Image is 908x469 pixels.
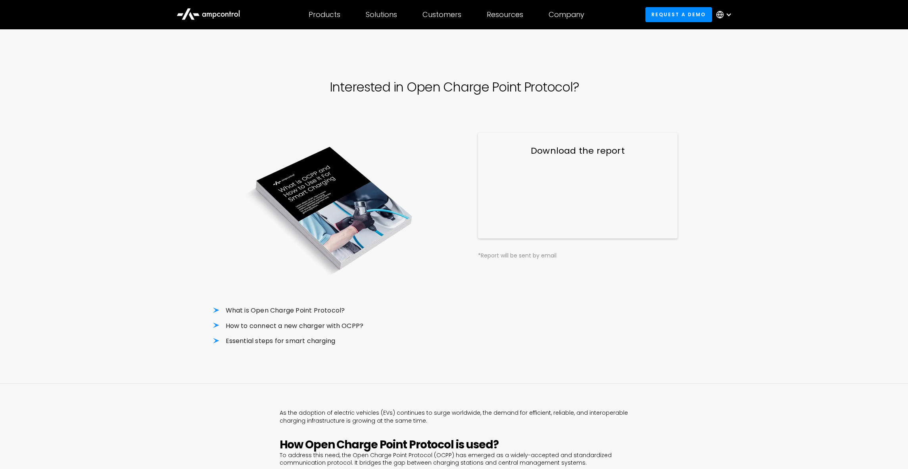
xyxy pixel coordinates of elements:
[280,437,499,452] strong: How Open Charge Point Protocol is used?
[494,145,662,157] h3: Download the report
[213,337,448,345] li: Essential steps for smart charging
[213,322,448,330] li: How to connect a new charger with OCPP?
[213,133,448,287] img: OCPP Report
[487,10,523,19] div: Resources
[422,10,461,19] div: Customers
[309,10,340,19] div: Products
[645,7,712,22] a: Request a demo
[280,452,629,467] p: To address this need, the Open Charge Point Protocol (OCPP) has emerged as a widely-accepted and ...
[478,251,678,260] div: *Report will be sent by email
[366,10,397,19] div: Solutions
[213,306,448,315] li: What is Open Charge Point Protocol?
[280,409,629,425] p: As the adoption of electric vehicles (EVs) continues to surge worldwide, the demand for efficient...
[280,425,629,452] h2: ‍
[494,167,662,227] iframe: Form 0
[330,80,579,95] h1: Interested in Open Charge Point Protocol?
[549,10,584,19] div: Company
